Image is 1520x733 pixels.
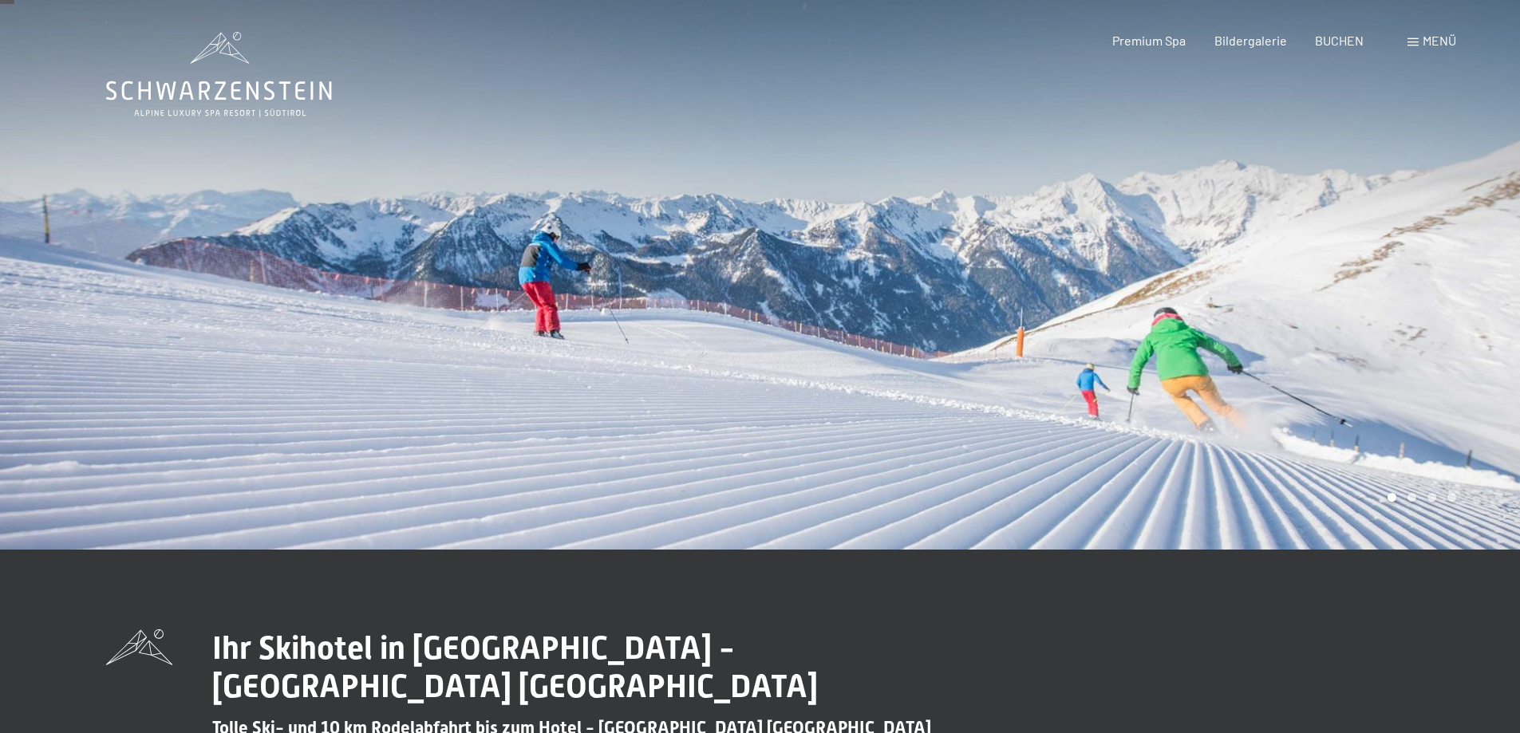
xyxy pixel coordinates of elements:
span: Ihr Skihotel in [GEOGRAPHIC_DATA] - [GEOGRAPHIC_DATA] [GEOGRAPHIC_DATA] [212,629,818,705]
div: Carousel Page 4 [1447,493,1456,502]
span: Menü [1423,33,1456,48]
a: Bildergalerie [1214,33,1287,48]
div: Carousel Page 3 [1427,493,1436,502]
a: BUCHEN [1315,33,1364,48]
div: Carousel Page 2 [1407,493,1416,502]
a: Premium Spa [1112,33,1186,48]
div: Carousel Pagination [1382,493,1456,502]
div: Carousel Page 1 (Current Slide) [1388,493,1396,502]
